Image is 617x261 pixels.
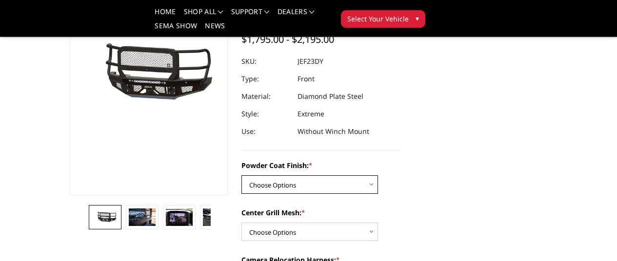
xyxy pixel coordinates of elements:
a: News [205,22,225,37]
span: ▾ [416,13,419,23]
img: 2023-2025 Ford F450-550 - FT Series - Extreme Front Bumper [129,208,155,226]
dt: SKU: [241,53,290,70]
a: Support [231,8,270,22]
dd: Front [298,70,315,88]
button: Select Your Vehicle [341,10,425,28]
a: Home [155,8,176,22]
dt: Use: [241,123,290,140]
span: Select Your Vehicle [347,14,409,24]
dd: Diamond Plate Steel [298,88,363,105]
img: 2023-2025 Ford F450-550 - FT Series - Extreme Front Bumper [203,208,229,226]
dt: Style: [241,105,290,123]
a: shop all [184,8,223,22]
a: Dealers [278,8,315,22]
dd: Extreme [298,105,324,123]
dt: Material: [241,88,290,105]
iframe: Chat Widget [568,214,617,261]
a: SEMA Show [155,22,197,37]
label: Center Grill Mesh: [241,207,400,218]
dd: Without Winch Mount [298,123,369,140]
span: $1,795.00 - $2,195.00 [241,33,334,46]
dd: JEF23DY [298,53,323,70]
img: Clear View Camera: Relocate your front camera and keep the functionality completely. [166,208,192,226]
img: 2023-2025 Ford F450-550 - FT Series - Extreme Front Bumper [92,211,118,223]
label: Powder Coat Finish: [241,160,400,170]
dt: Type: [241,70,290,88]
